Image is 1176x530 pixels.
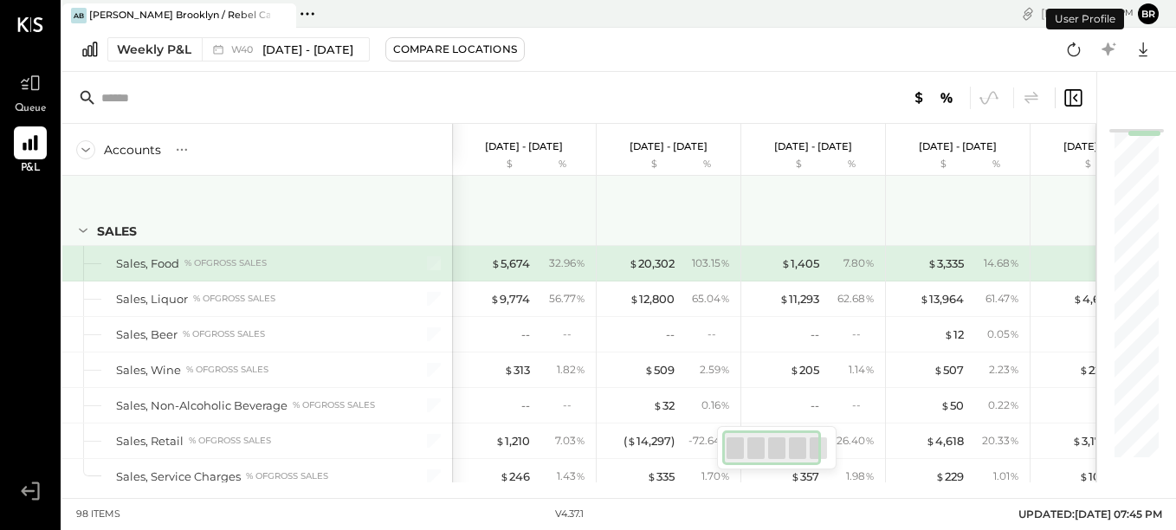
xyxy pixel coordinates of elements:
[720,362,730,376] span: %
[791,469,800,483] span: $
[920,291,964,307] div: 13,964
[21,161,41,177] span: P&L
[701,397,730,413] div: 0.16
[1079,469,1089,483] span: $
[262,42,353,58] span: [DATE] - [DATE]
[701,469,730,484] div: 1.70
[116,255,179,272] div: Sales, Food
[1010,326,1019,340] span: %
[563,397,585,412] div: --
[491,256,501,270] span: $
[843,255,875,271] div: 7.80
[895,158,964,171] div: $
[193,293,275,305] div: % of GROSS SALES
[934,362,964,378] div: 507
[97,223,137,240] div: SALES
[653,398,662,412] span: $
[1041,5,1134,22] div: [DATE]
[837,433,875,449] div: 26.40
[495,433,530,449] div: 1,210
[865,291,875,305] span: %
[968,158,1024,171] div: %
[927,255,964,272] div: 3,335
[720,291,730,305] span: %
[852,397,875,412] div: --
[824,158,880,171] div: %
[500,469,509,483] span: $
[393,42,517,56] div: Compare Locations
[644,363,654,377] span: $
[1010,291,1019,305] span: %
[534,158,591,171] div: %
[1010,469,1019,482] span: %
[76,507,120,521] div: 98 items
[461,158,530,171] div: $
[117,41,191,58] div: Weekly P&L
[993,469,1019,484] div: 1.01
[653,397,675,414] div: 32
[700,362,730,378] div: 2.59
[790,362,819,378] div: 205
[940,397,964,414] div: 50
[1,126,60,177] a: P&L
[189,435,271,447] div: % of GROSS SALES
[116,433,184,449] div: Sales, Retail
[563,326,585,341] div: --
[1119,7,1134,19] span: pm
[779,291,819,307] div: 11,293
[116,362,181,378] div: Sales, Wine
[184,257,267,269] div: % of GROSS SALES
[1010,433,1019,447] span: %
[557,469,585,484] div: 1.43
[71,8,87,23] div: AB
[987,326,1019,342] div: 0.05
[720,397,730,411] span: %
[576,362,585,376] span: %
[1019,4,1037,23] div: copy link
[790,363,799,377] span: $
[1010,255,1019,269] span: %
[927,256,937,270] span: $
[940,398,950,412] span: $
[605,158,675,171] div: $
[1046,9,1124,29] div: User Profile
[521,397,530,414] div: --
[984,255,1019,271] div: 14.68
[504,362,530,378] div: 313
[865,469,875,482] span: %
[491,255,530,272] div: 5,674
[692,291,730,307] div: 65.04
[750,158,819,171] div: $
[576,469,585,482] span: %
[1079,363,1089,377] span: $
[779,292,789,306] span: $
[116,469,241,485] div: Sales, Service Charges
[116,291,188,307] div: Sales, Liquor
[720,255,730,269] span: %
[926,433,964,449] div: 4,618
[186,364,268,376] div: % of GROSS SALES
[985,291,1019,307] div: 61.47
[935,469,945,483] span: $
[849,362,875,378] div: 1.14
[1010,397,1019,411] span: %
[679,158,735,171] div: %
[500,469,530,485] div: 246
[557,362,585,378] div: 1.82
[935,469,964,485] div: 229
[988,397,1019,413] div: 0.22
[116,397,288,414] div: Sales, Non-Alcoholic Beverage
[688,433,730,449] div: - 72.64
[576,291,585,305] span: %
[293,399,375,411] div: % of GROSS SALES
[989,362,1019,378] div: 2.23
[1072,433,1108,449] div: 3,174
[624,433,675,449] div: ( 14,297 )
[183,328,265,340] div: % of GROSS SALES
[865,362,875,376] span: %
[919,140,997,152] p: [DATE] - [DATE]
[630,140,708,152] p: [DATE] - [DATE]
[1079,469,1108,485] div: 104
[630,292,639,306] span: $
[629,255,675,272] div: 20,302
